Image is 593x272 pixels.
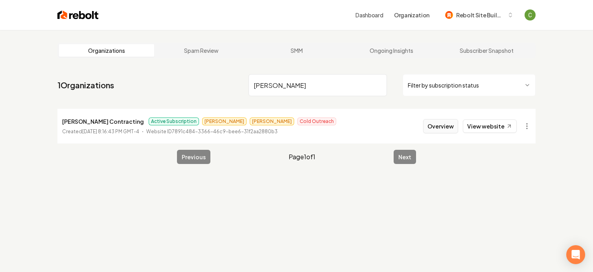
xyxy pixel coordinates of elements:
[249,74,387,96] input: Search by name or ID
[62,117,144,126] p: [PERSON_NAME] Contracting
[525,9,536,20] img: Candela Corradin
[566,245,585,264] div: Open Intercom Messenger
[423,119,458,133] button: Overview
[289,152,315,162] span: Page 1 of 1
[456,11,504,19] span: Rebolt Site Builder
[154,44,249,57] a: Spam Review
[59,44,154,57] a: Organizations
[297,117,336,125] span: Cold Outreach
[389,8,434,22] button: Organization
[146,128,278,136] p: Website ID 7891c484-3366-46c9-bee6-31f2aa2880b3
[82,129,139,134] time: [DATE] 8:16:43 PM GMT-4
[250,117,294,125] span: [PERSON_NAME]
[344,44,439,57] a: Ongoing Insights
[463,119,517,133] a: View website
[439,44,534,57] a: Subscriber Snapshot
[355,11,383,19] a: Dashboard
[149,117,199,125] span: Active Subscription
[249,44,344,57] a: SMM
[62,128,139,136] p: Created
[57,80,114,91] a: 1Organizations
[525,9,536,20] button: Open user button
[445,11,453,19] img: Rebolt Site Builder
[202,117,247,125] span: [PERSON_NAME]
[57,9,99,20] img: Rebolt Logo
